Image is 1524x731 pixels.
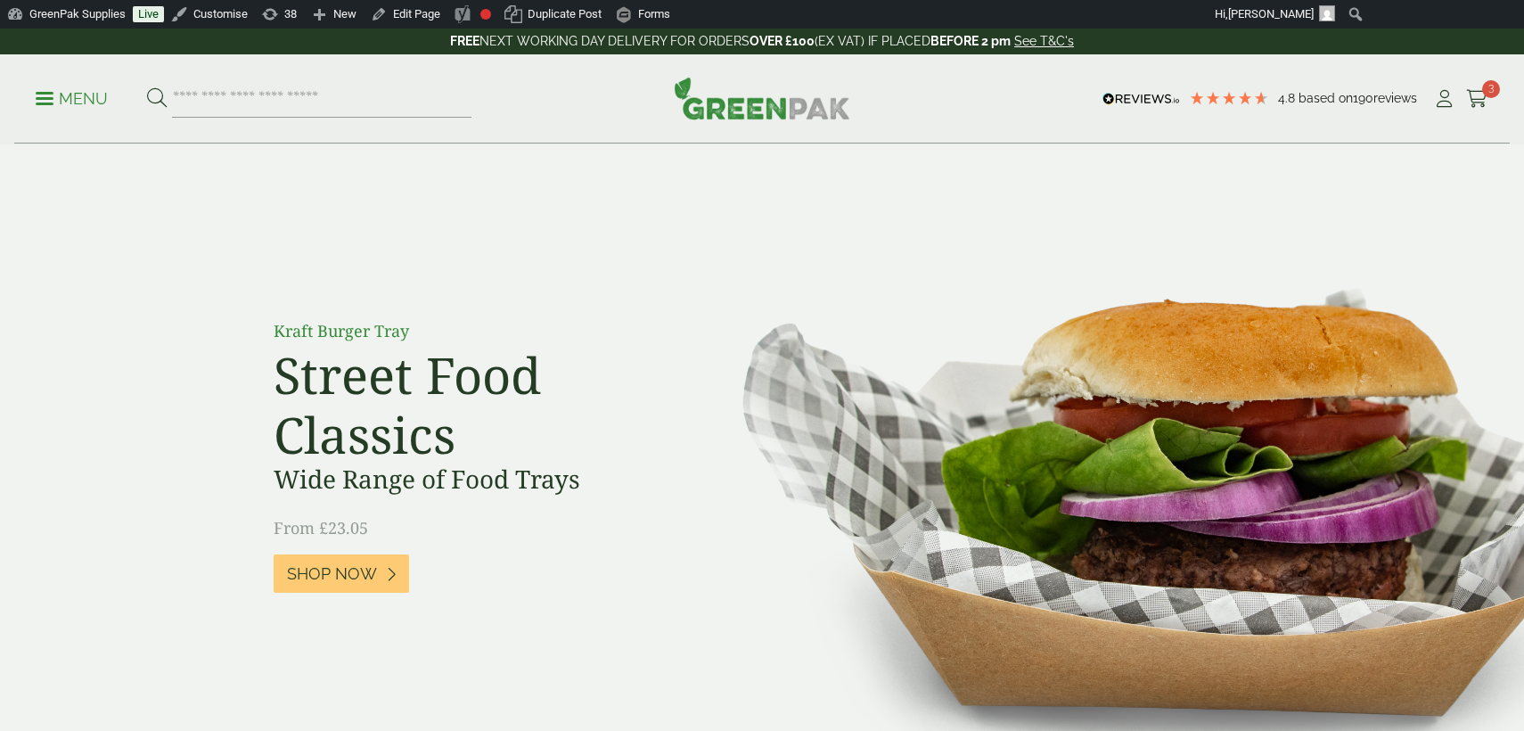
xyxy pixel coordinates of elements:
[1299,91,1353,105] span: Based on
[274,464,675,495] h3: Wide Range of Food Trays
[1353,91,1373,105] span: 190
[1482,80,1500,98] span: 3
[274,345,675,464] h2: Street Food Classics
[1014,34,1074,48] a: See T&C's
[480,9,491,20] div: Focus keyphrase not set
[36,88,108,110] p: Menu
[1466,90,1488,108] i: Cart
[274,554,409,593] a: Shop Now
[36,88,108,106] a: Menu
[274,319,675,343] p: Kraft Burger Tray
[1466,86,1488,112] a: 3
[287,564,377,584] span: Shop Now
[1278,91,1299,105] span: 4.8
[1433,90,1455,108] i: My Account
[674,77,850,119] img: GreenPak Supplies
[450,34,479,48] strong: FREE
[1189,90,1269,106] div: 4.79 Stars
[133,6,164,22] a: Live
[1102,93,1180,105] img: REVIEWS.io
[1228,7,1314,21] span: [PERSON_NAME]
[750,34,815,48] strong: OVER £100
[1373,91,1417,105] span: reviews
[930,34,1011,48] strong: BEFORE 2 pm
[274,517,368,538] span: From £23.05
